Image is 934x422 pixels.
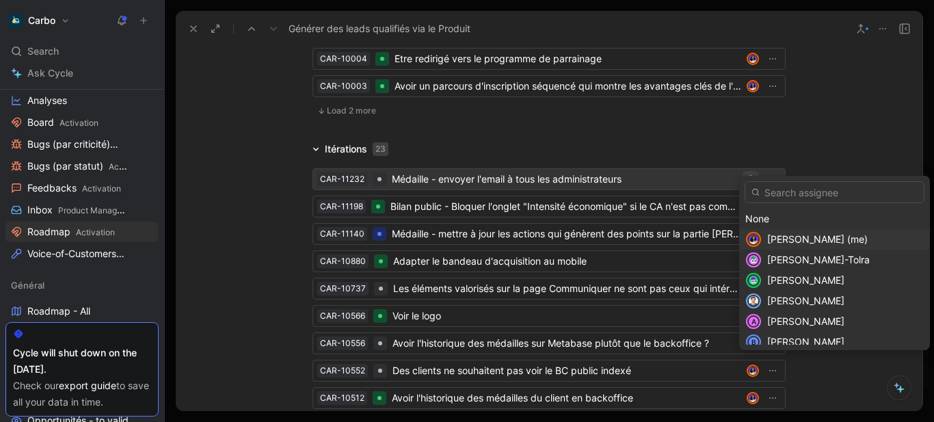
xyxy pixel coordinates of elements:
[767,274,844,286] span: [PERSON_NAME]
[767,336,844,347] span: [PERSON_NAME]
[745,181,924,203] input: Search assignee
[747,336,760,348] div: B
[747,254,760,266] img: avatar
[747,233,760,246] img: avatar
[747,274,760,287] img: avatar
[767,295,844,306] span: [PERSON_NAME]
[767,254,870,265] span: [PERSON_NAME]-Tolra
[745,211,924,227] div: None
[767,315,844,327] span: [PERSON_NAME]
[747,315,760,328] div: A
[747,295,760,307] img: avatar
[767,233,868,245] span: [PERSON_NAME] (me)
